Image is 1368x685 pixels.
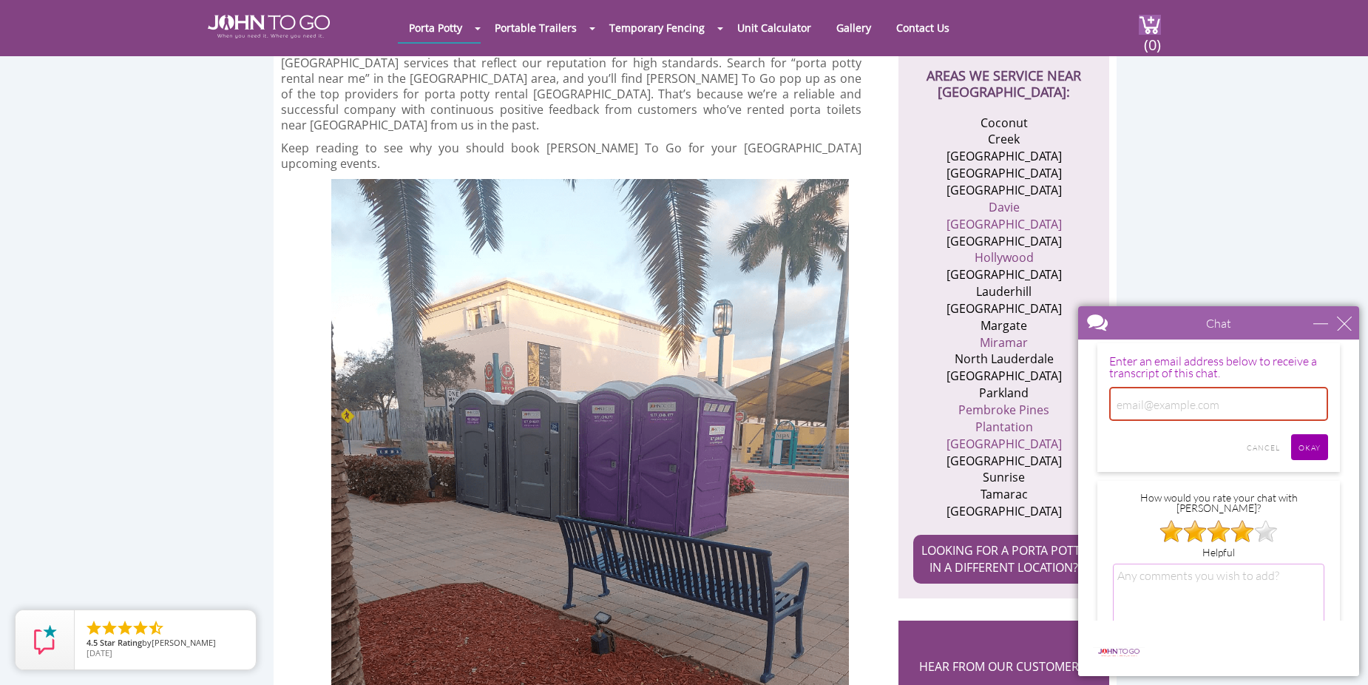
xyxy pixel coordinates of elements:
[726,13,822,42] a: Unit Calculator
[958,402,1049,418] a: Pembroke Pines
[116,619,134,637] li: 
[87,647,112,658] span: [DATE]
[947,436,1062,452] a: [GEOGRAPHIC_DATA]
[932,148,1076,165] li: [GEOGRAPHIC_DATA]
[100,637,142,648] span: Star Rating
[932,233,1076,250] li: [GEOGRAPHIC_DATA]
[1139,15,1161,35] img: cart a
[932,283,1076,300] li: Lauderhill
[147,619,165,637] li: 
[152,637,216,648] span: [PERSON_NAME]
[208,15,330,38] img: JOHN to go
[980,334,1028,351] a: Miramar
[30,625,60,655] img: Review Rating
[85,619,103,637] li: 
[932,368,1076,385] li: [GEOGRAPHIC_DATA]
[885,13,961,42] a: Contact Us
[932,300,1076,317] li: [GEOGRAPHIC_DATA]
[484,13,588,42] a: Portable Trailers
[932,351,1076,368] li: North Lauderdale
[913,47,1094,100] h2: AREAS WE SERVICE NEAR [GEOGRAPHIC_DATA]:
[1069,297,1368,685] iframe: Live Chat Box
[932,115,1076,132] li: Coconut
[932,503,1076,520] li: [GEOGRAPHIC_DATA]
[932,182,1076,199] li: [GEOGRAPHIC_DATA]
[598,13,716,42] a: Temporary Fencing
[932,266,1076,283] li: [GEOGRAPHIC_DATA]
[932,453,1076,470] li: [GEOGRAPHIC_DATA]
[1143,23,1161,55] span: (0)
[87,638,244,649] span: by
[932,385,1076,402] li: Parkland
[398,13,473,42] a: Porta Potty
[825,13,882,42] a: Gallery
[913,535,1094,584] a: LOOKING FOR A PORTA POTTY IN A DIFFERENT LOCATION?
[975,249,1034,266] a: Hollywood
[975,419,1033,435] a: Plantation
[281,141,861,172] p: Keep reading to see why you should book [PERSON_NAME] To Go for your [GEOGRAPHIC_DATA] upcoming e...
[932,486,1076,503] li: Tamarac
[932,165,1076,182] li: [GEOGRAPHIC_DATA]
[989,199,1020,215] a: Davie
[101,619,118,637] li: 
[132,619,149,637] li: 
[87,637,98,648] span: 4.5
[932,317,1076,334] li: Margate
[932,469,1076,486] li: Sunrise
[947,216,1062,232] a: [GEOGRAPHIC_DATA]
[932,131,1076,148] li: Creek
